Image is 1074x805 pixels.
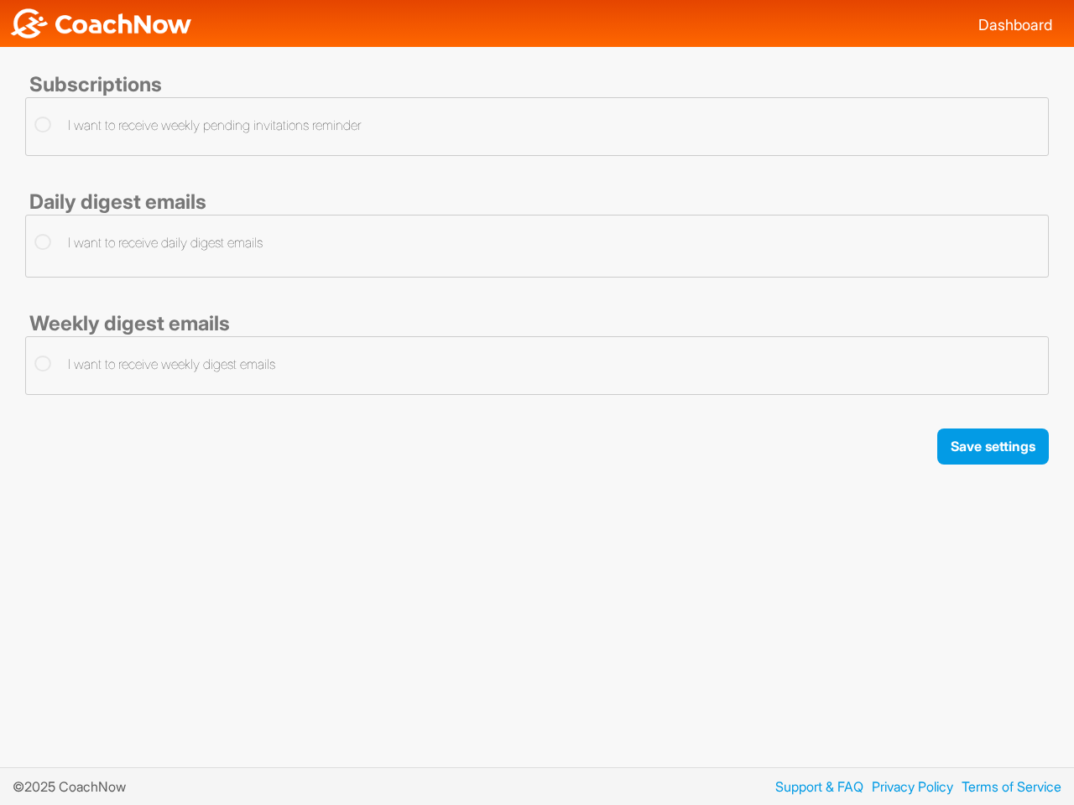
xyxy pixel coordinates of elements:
label: I want to receive weekly digest emails [34,354,275,374]
button: Save settings [937,428,1049,465]
a: Support & FAQ [767,776,863,797]
div: Subscriptions [25,72,1049,97]
a: Privacy Policy [863,776,953,797]
div: Daily digest emails [25,190,1049,215]
a: Dashboard [978,16,1052,34]
a: Terms of Service [953,776,1061,797]
img: CoachNow [8,8,193,39]
label: I want to receive daily digest emails [34,232,263,252]
p: © 2025 CoachNow [13,776,138,797]
div: Weekly digest emails [25,311,1049,336]
label: I want to receive weekly pending invitations reminder [34,115,361,135]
